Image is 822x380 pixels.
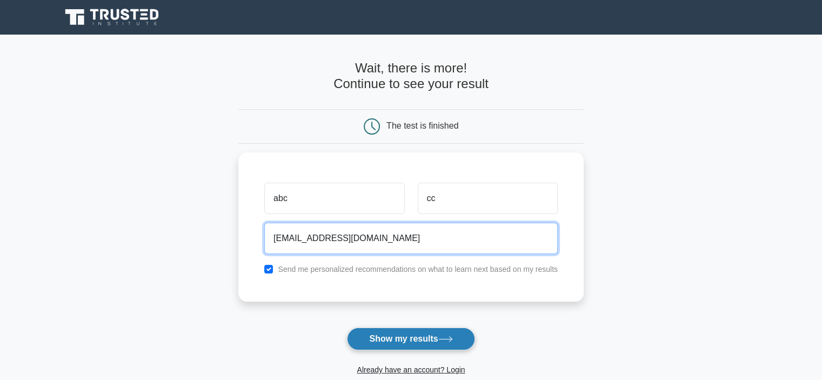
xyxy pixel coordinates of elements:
[418,183,558,214] input: Last name
[264,223,558,254] input: Email
[357,365,465,374] a: Already have an account? Login
[264,183,404,214] input: First name
[386,121,458,130] div: The test is finished
[347,328,475,350] button: Show my results
[278,265,558,274] label: Send me personalized recommendations on what to learn next based on my results
[238,61,584,92] h4: Wait, there is more! Continue to see your result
